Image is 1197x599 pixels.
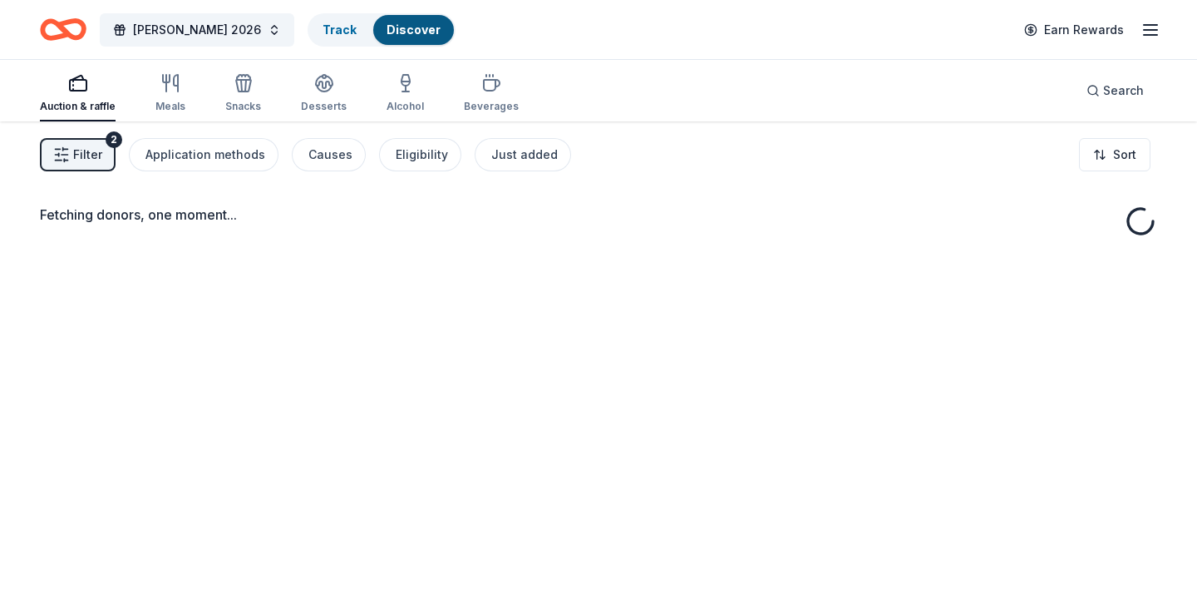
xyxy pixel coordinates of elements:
div: Just added [491,145,558,165]
span: Sort [1113,145,1136,165]
button: Causes [292,138,366,171]
button: Meals [155,67,185,121]
button: TrackDiscover [308,13,456,47]
div: Meals [155,100,185,113]
div: 2 [106,131,122,148]
button: Application methods [129,138,278,171]
a: Earn Rewards [1014,15,1134,45]
button: Auction & raffle [40,67,116,121]
button: [PERSON_NAME] 2026 [100,13,294,47]
button: Snacks [225,67,261,121]
span: Filter [73,145,102,165]
div: Snacks [225,100,261,113]
a: Home [40,10,86,49]
div: Fetching donors, one moment... [40,205,1157,225]
div: Eligibility [396,145,448,165]
div: Causes [308,145,352,165]
div: Auction & raffle [40,100,116,113]
a: Discover [387,22,441,37]
button: Sort [1079,138,1150,171]
button: Alcohol [387,67,424,121]
div: Application methods [145,145,265,165]
span: Search [1103,81,1144,101]
div: Beverages [464,100,519,113]
button: Search [1073,74,1157,107]
a: Track [323,22,357,37]
span: [PERSON_NAME] 2026 [133,20,261,40]
div: Alcohol [387,100,424,113]
button: Filter2 [40,138,116,171]
button: Eligibility [379,138,461,171]
button: Just added [475,138,571,171]
button: Desserts [301,67,347,121]
button: Beverages [464,67,519,121]
div: Desserts [301,100,347,113]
